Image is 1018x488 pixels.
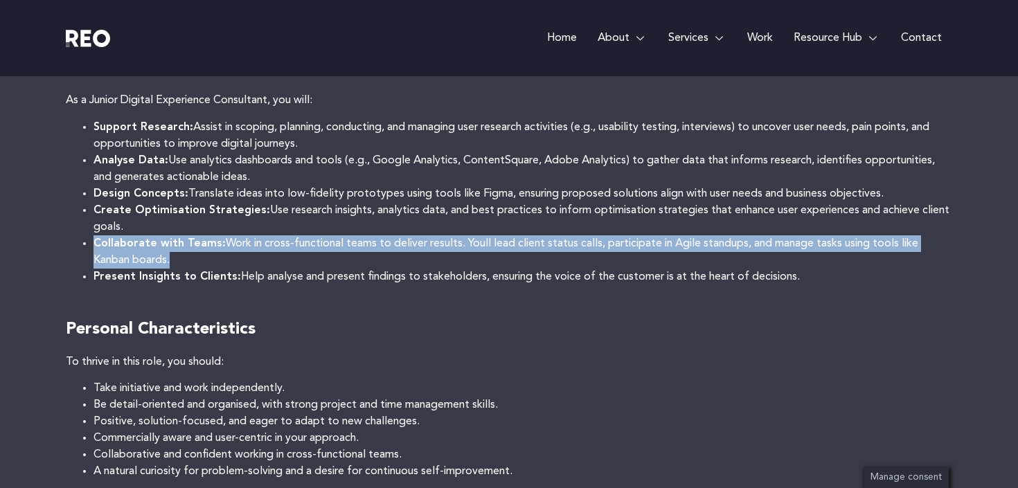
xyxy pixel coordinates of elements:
li: Collaborative and confident working in cross-functional teams. [93,446,952,463]
p: As a Junior Digital Experience Consultant, you will: [66,92,952,109]
strong: Personal Characteristics [66,321,256,338]
strong: Analyse Data: [93,155,168,166]
strong: Support Research: [93,122,193,133]
li: Use research insights, analytics data, and best practices to inform optimisation strategies that ... [93,202,952,235]
strong: Your Role [66,60,141,77]
strong: Collaborate with Teams: [93,238,226,249]
li: A natural curiosity for problem-solving and a desire for continuous self-improvement. [93,463,952,480]
li: Assist in scoping, planning, conducting, and managing user research activities (e.g., usability t... [93,119,952,152]
li: Be detail-oriented and organised, with strong project and time management skills. [93,397,952,413]
li: Use analytics dashboards and tools (e.g., Google Analytics, ContentSquare, Adobe Analytics) to ga... [93,152,952,186]
li: Take initiative and work independently. [93,380,952,397]
li: Commercially aware and user-centric in your approach. [93,430,952,446]
strong: Create Optimisation Strategies: [93,205,270,216]
strong: Present Insights to Clients: [93,271,241,282]
strong: Design Concepts: [93,188,188,199]
li: Work in cross-functional teams to deliver results. Youll lead client status calls, participate in... [93,235,952,269]
li: Help analyse and present findings to stakeholders, ensuring the voice of the customer is at the h... [93,269,952,285]
span: Manage consent [870,473,942,482]
p: To thrive in this role, you should: [66,354,952,370]
li: Translate ideas into low-fidelity prototypes using tools like Figma, ensuring proposed solutions ... [93,186,952,202]
li: Positive, solution-focused, and eager to adapt to new challenges. [93,413,952,430]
